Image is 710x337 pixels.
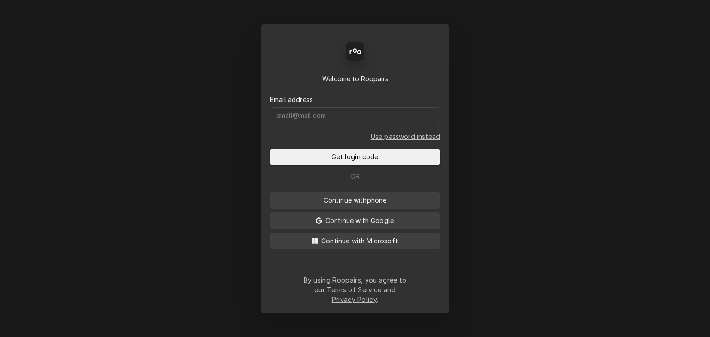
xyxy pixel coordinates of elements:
[270,212,440,229] button: Continue with Google
[270,149,440,165] button: Get login code
[327,286,381,294] a: Terms of Service
[319,236,400,246] span: Continue with Microsoft
[270,171,440,181] div: Or
[324,216,396,225] span: Continue with Google
[322,195,389,205] span: Continue with phone
[270,74,440,84] div: Welcome to Roopairs
[270,107,440,124] input: email@mail.com
[371,132,440,141] a: Go to Email and password form
[270,95,313,104] label: Email address
[303,275,407,304] div: By using Roopairs, you agree to our and .
[270,233,440,249] button: Continue with Microsoft
[270,192,440,209] button: Continue withphone
[330,152,380,162] span: Get login code
[332,295,377,303] a: Privacy Policy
